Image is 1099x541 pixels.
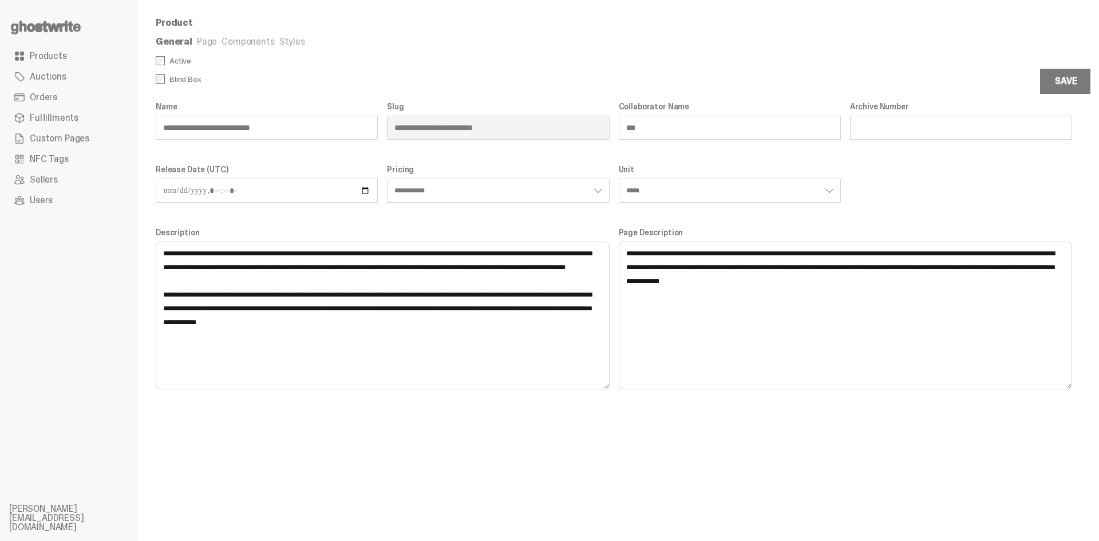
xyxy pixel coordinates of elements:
a: Components [222,35,274,48]
a: Styles [279,35,305,48]
span: NFC Tags [30,155,69,164]
a: Product [156,17,193,29]
input: Active [156,56,165,65]
span: Sellers [30,175,58,184]
span: Orders [30,93,57,102]
a: Users [9,190,128,211]
a: Products [9,46,128,66]
a: Orders [9,87,128,108]
label: Description [156,228,610,237]
label: Active [156,56,614,65]
a: Fulfillments [9,108,128,128]
div: Save [1055,77,1077,86]
label: Page Description [619,228,1073,237]
label: Slug [387,102,609,111]
label: Archive Number [850,102,1072,111]
a: Auctions [9,66,128,87]
label: Name [156,102,378,111]
label: Release Date (UTC) [156,165,378,174]
a: Custom Pages [9,128,128,149]
span: Custom Pages [30,134,89,143]
span: Users [30,196,53,205]
span: Fulfillments [30,113,78,123]
label: Collaborator Name [619,102,841,111]
label: Unit [619,165,841,174]
label: Blind Box [156,74,614,84]
a: General [156,35,192,48]
span: Products [30,52,67,61]
label: Pricing [387,165,609,174]
a: Page [197,35,217,48]
a: NFC Tags [9,149,128,169]
li: [PERSON_NAME][EMAIL_ADDRESS][DOMAIN_NAME] [9,504,147,532]
a: Sellers [9,169,128,190]
button: Save [1040,69,1092,94]
span: Auctions [30,72,66,81]
input: Blind Box [156,74,165,84]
